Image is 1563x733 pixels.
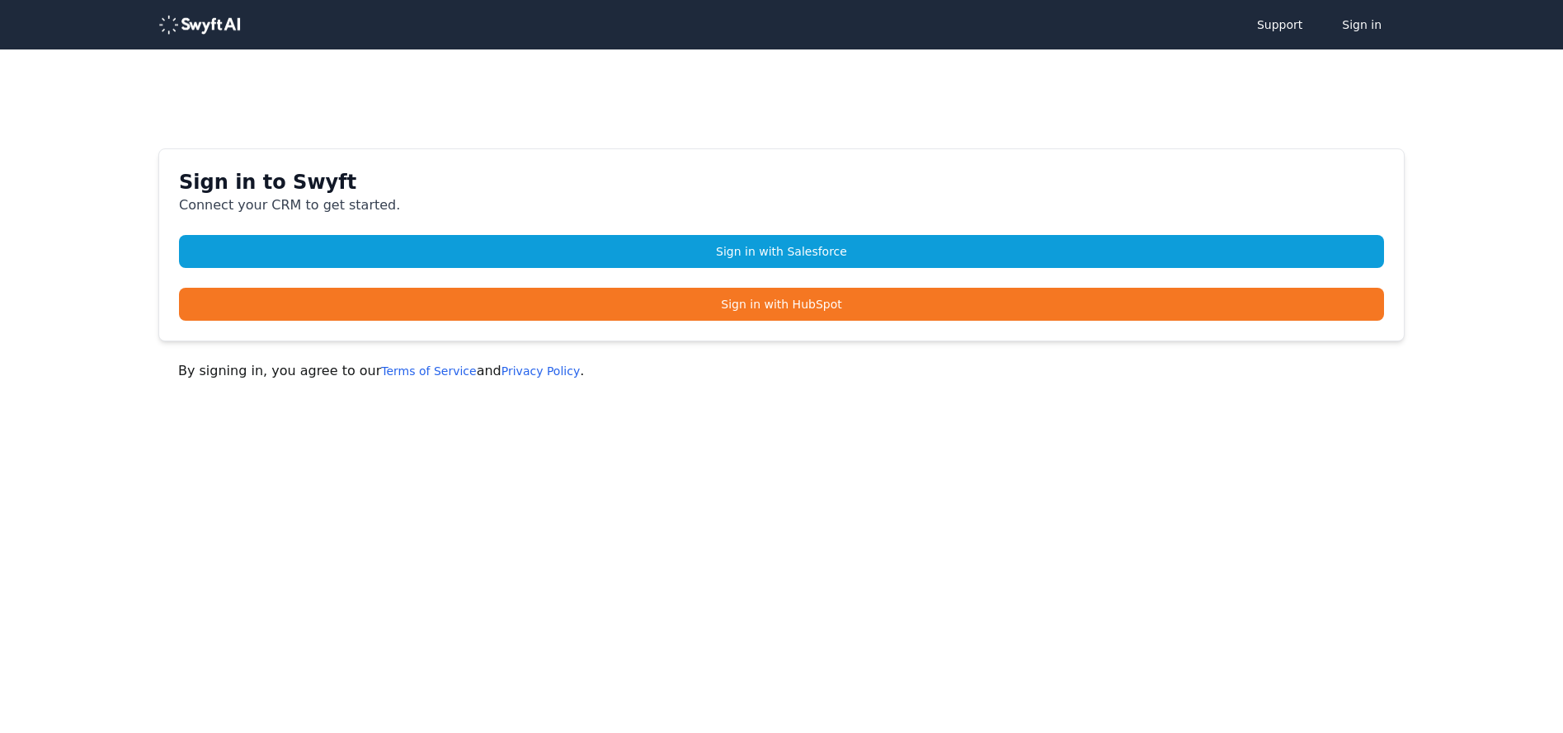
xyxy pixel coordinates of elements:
[501,364,580,378] a: Privacy Policy
[1241,8,1319,41] a: Support
[179,288,1384,321] a: Sign in with HubSpot
[1325,8,1398,41] button: Sign in
[179,235,1384,268] a: Sign in with Salesforce
[179,195,1384,215] p: Connect your CRM to get started.
[381,364,476,378] a: Terms of Service
[179,169,1384,195] h1: Sign in to Swyft
[158,15,241,35] img: logo-488353a97b7647c9773e25e94dd66c4536ad24f66c59206894594c5eb3334934.png
[178,361,1385,381] p: By signing in, you agree to our and .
